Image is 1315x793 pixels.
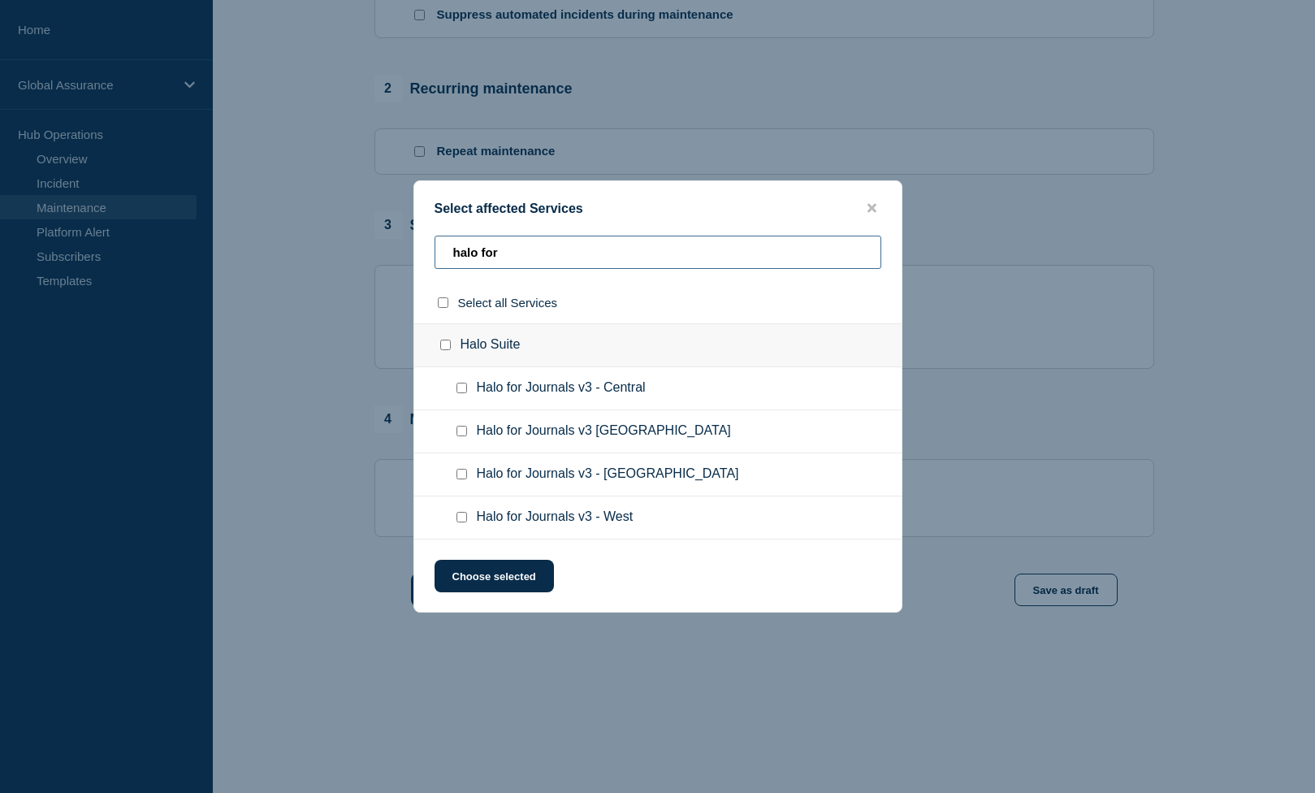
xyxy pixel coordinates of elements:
[435,560,554,592] button: Choose selected
[456,383,467,393] input: Halo for Journals v3 - Central checkbox
[435,236,881,269] input: Search
[414,323,902,367] div: Halo Suite
[456,512,467,522] input: Halo for Journals v3 - West checkbox
[456,426,467,436] input: Halo for Journals v3 East Region checkbox
[477,380,646,396] span: Halo for Journals v3 - Central
[438,297,448,308] input: select all checkbox
[458,296,558,310] span: Select all Services
[477,466,739,483] span: Halo for Journals v3 - [GEOGRAPHIC_DATA]
[414,201,902,216] div: Select affected Services
[477,509,634,526] span: Halo for Journals v3 - West
[477,423,731,440] span: Halo for Journals v3 [GEOGRAPHIC_DATA]
[440,340,451,350] input: Halo Suite checkbox
[456,469,467,479] input: Halo for Journals v3 - Switzerland checkbox
[863,201,881,216] button: close button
